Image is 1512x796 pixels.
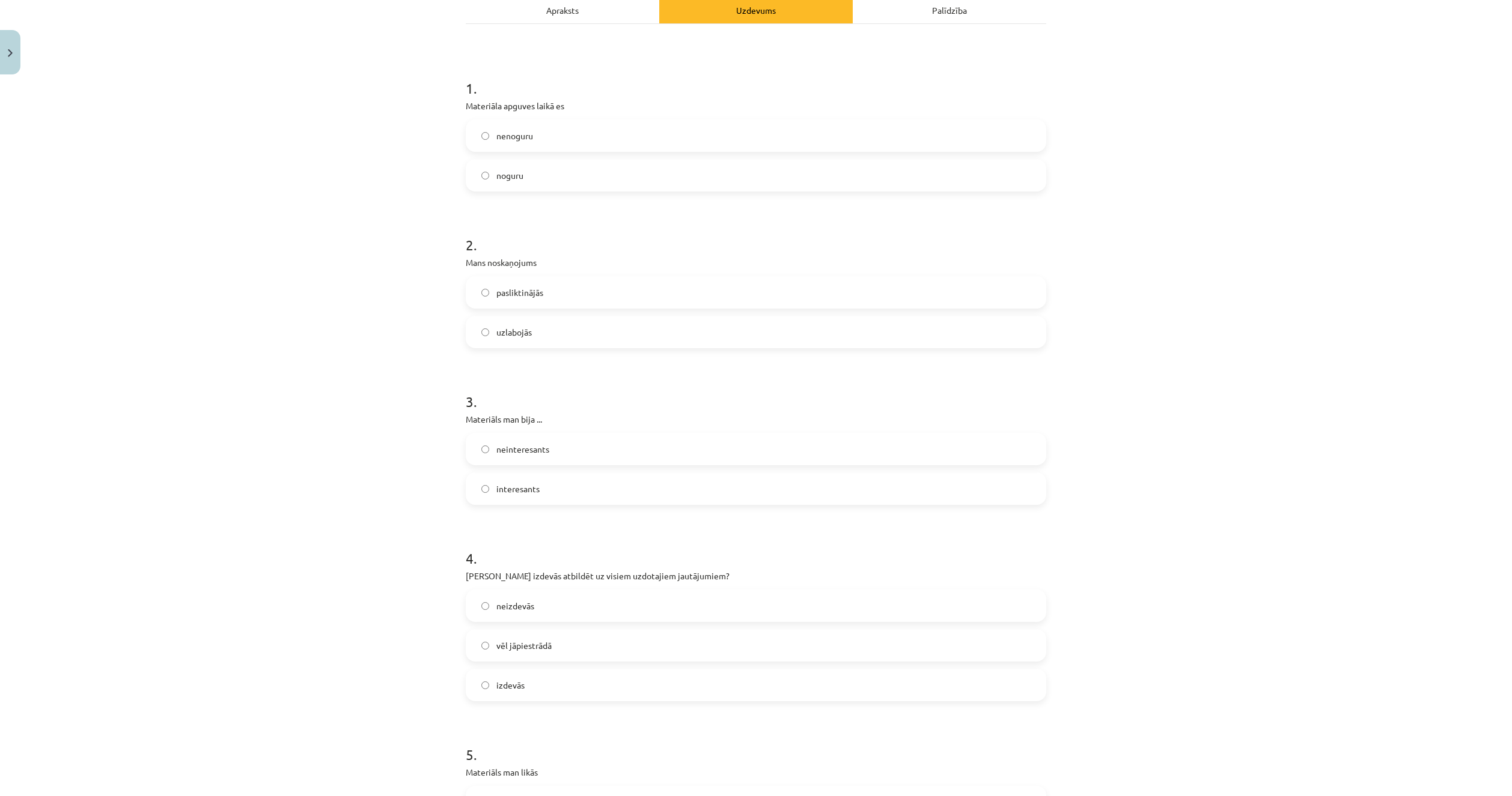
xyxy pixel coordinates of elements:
[466,256,1046,269] p: Mans noskaņojums
[481,445,489,453] input: neinteresants
[481,132,489,140] input: nenoguru
[466,216,1046,253] h1: 2 .
[481,172,489,179] input: noguru
[466,59,1046,96] h1: 1 .
[496,326,532,339] span: uzlabojās
[466,570,1046,582] p: [PERSON_NAME] izdevās atbildēt uz visiem uzdotajiem jautājumiem?
[481,328,489,336] input: uzlabojās
[496,679,525,692] span: izdevās
[496,639,552,652] span: vēl jāpiestrādā
[8,49,13,57] img: icon-close-lesson-0947bae3869378f0d4975bcd49f059093ad1ed9edebbc8119c70593378902aed.svg
[466,413,1046,426] p: Materiāls man bija ...
[466,529,1046,566] h1: 4 .
[481,602,489,610] input: neizdevās
[481,289,489,297] input: pasliktinājās
[481,681,489,689] input: izdevās
[496,286,543,299] span: pasliktinājās
[496,483,540,495] span: interesants
[466,725,1046,762] h1: 5 .
[496,130,533,142] span: nenoguru
[466,372,1046,409] h1: 3 .
[496,600,534,612] span: neizdevās
[481,642,489,650] input: vēl jāpiestrādā
[496,443,549,456] span: neinteresants
[496,169,523,182] span: noguru
[481,485,489,493] input: interesants
[466,766,1046,779] p: Materiāls man likās
[466,100,1046,112] p: Materiāla apguves laikā es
